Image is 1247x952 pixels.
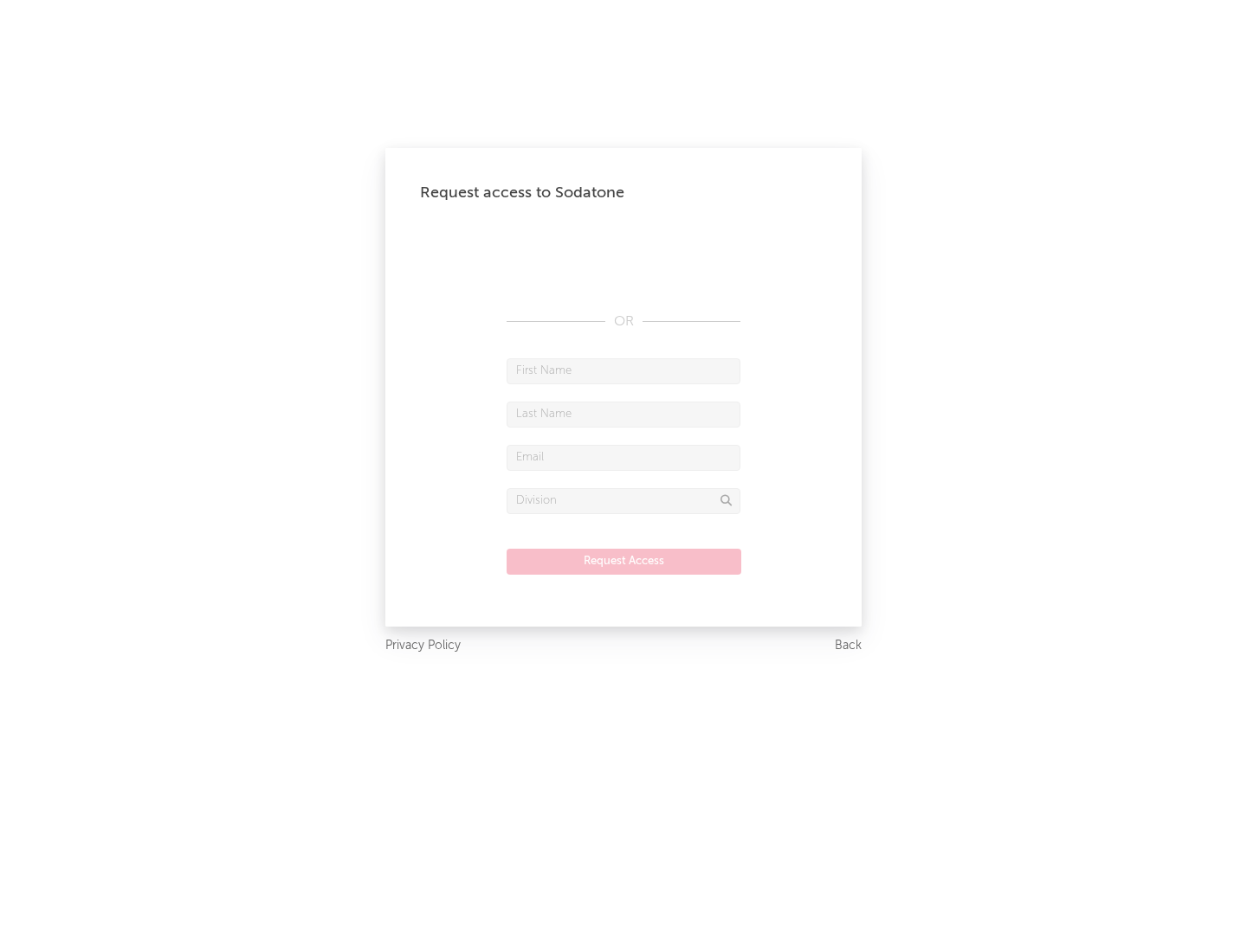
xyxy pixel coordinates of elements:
input: Email [507,445,740,471]
button: Request Access [507,549,741,575]
a: Back [835,635,862,657]
a: Privacy Policy [385,635,461,657]
input: First Name [507,358,740,384]
input: Division [507,488,740,514]
div: Request access to Sodatone [420,183,827,203]
div: OR [507,312,740,332]
input: Last Name [507,402,740,428]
